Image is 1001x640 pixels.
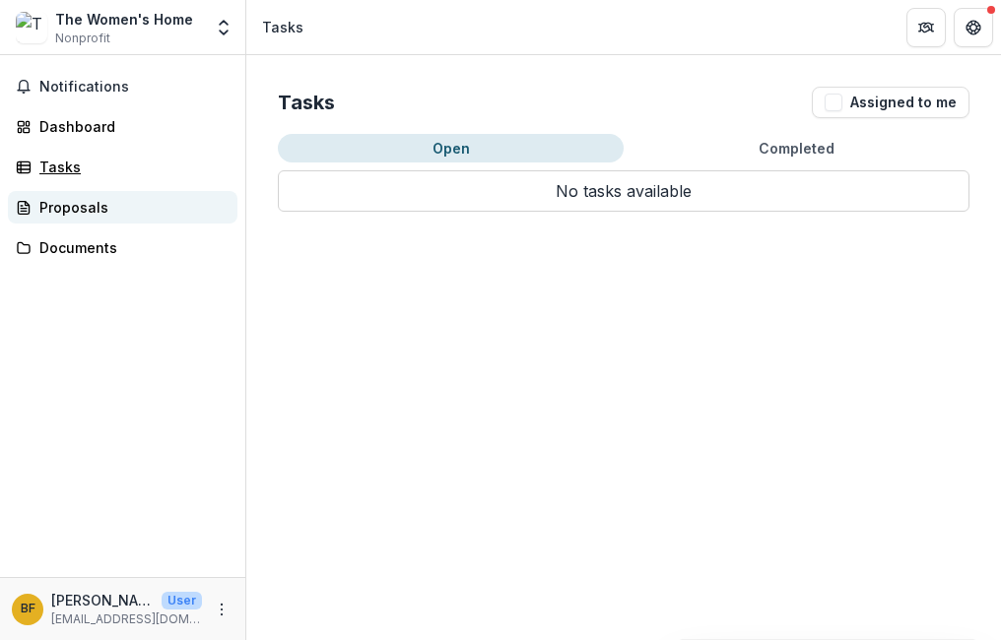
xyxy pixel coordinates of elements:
[55,9,193,30] div: The Women's Home
[39,237,222,258] div: Documents
[8,231,237,264] a: Documents
[210,598,234,621] button: More
[262,17,303,37] div: Tasks
[278,170,969,212] p: No tasks available
[254,13,311,41] nav: breadcrumb
[16,12,47,43] img: The Women's Home
[8,191,237,224] a: Proposals
[21,603,35,615] div: Bethany Fields
[278,134,624,162] button: Open
[8,110,237,143] a: Dashboard
[906,8,946,47] button: Partners
[8,71,237,102] button: Notifications
[8,151,237,183] a: Tasks
[55,30,110,47] span: Nonprofit
[624,134,969,162] button: Completed
[812,87,969,118] button: Assigned to me
[51,590,154,610] p: [PERSON_NAME]
[39,197,222,218] div: Proposals
[162,592,202,609] p: User
[39,116,222,137] div: Dashboard
[954,8,993,47] button: Get Help
[39,79,230,96] span: Notifications
[39,157,222,177] div: Tasks
[210,8,237,47] button: Open entity switcher
[51,610,202,628] p: [EMAIL_ADDRESS][DOMAIN_NAME]
[278,91,335,114] h2: Tasks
